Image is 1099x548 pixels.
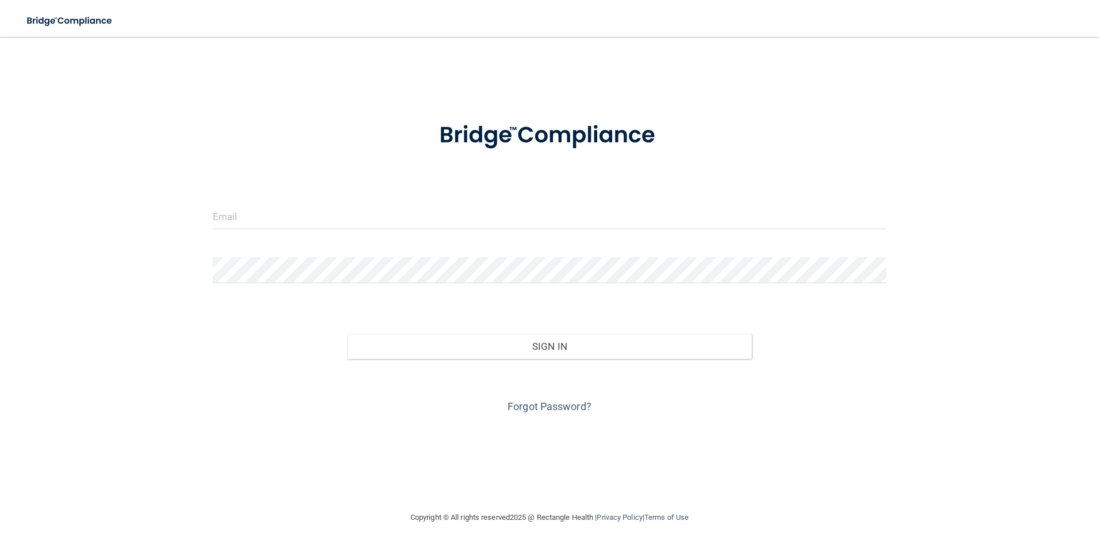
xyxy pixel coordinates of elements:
[347,334,752,359] button: Sign In
[416,106,683,165] img: bridge_compliance_login_screen.278c3ca4.svg
[17,9,123,33] img: bridge_compliance_login_screen.278c3ca4.svg
[597,513,642,522] a: Privacy Policy
[213,203,887,229] input: Email
[508,400,591,412] a: Forgot Password?
[340,499,759,536] div: Copyright © All rights reserved 2025 @ Rectangle Health | |
[644,513,689,522] a: Terms of Use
